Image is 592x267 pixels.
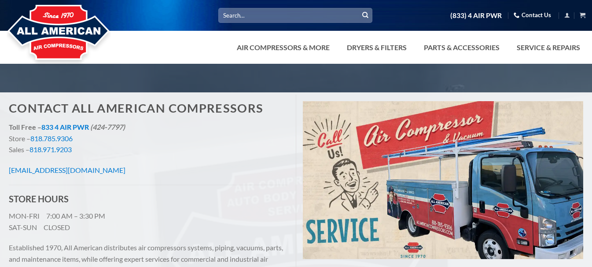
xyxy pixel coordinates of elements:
a: Parts & Accessories [419,39,505,56]
p: Store – Sales – [9,121,290,155]
strong: STORE HOURS [9,194,69,204]
a: Contact Us [514,8,551,22]
a: 818.971.9203 [29,145,72,154]
em: (424-7797) [90,123,125,131]
input: Search… [218,8,372,22]
a: 818.785.9306 [30,134,73,143]
a: Dryers & Filters [342,39,412,56]
img: Air Compressor Service [303,101,584,259]
a: Login [564,10,570,21]
h1: Contact All American Compressors [9,101,290,116]
strong: Toll Free – [9,123,125,131]
p: MON-FRI 7:00 AM – 3:30 PM SAT-SUN CLOSED [9,210,290,233]
a: Service & Repairs [511,39,585,56]
a: (833) 4 AIR PWR [450,8,502,23]
a: 833 4 AIR PWR [41,123,89,131]
a: [EMAIL_ADDRESS][DOMAIN_NAME] [9,166,125,174]
a: Air Compressors & More [232,39,335,56]
button: Submit [359,9,372,22]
